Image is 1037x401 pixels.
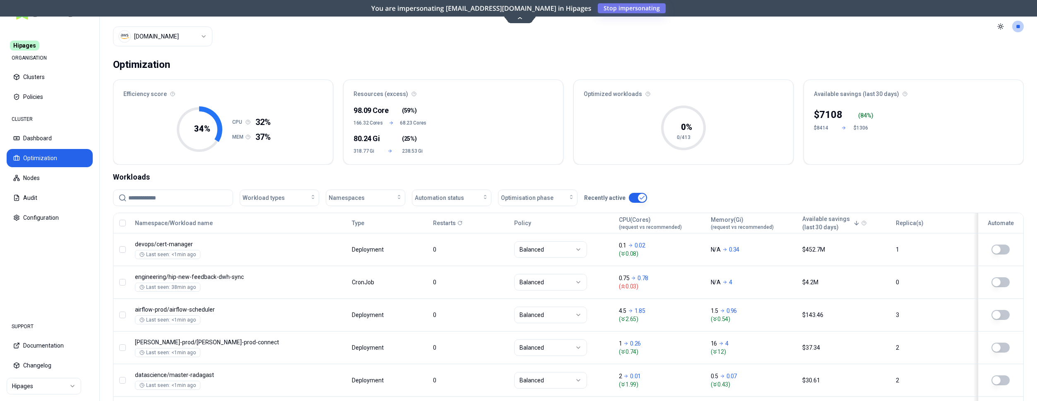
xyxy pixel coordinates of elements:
[415,194,464,202] span: Automation status
[584,194,626,202] p: Recently active
[329,194,365,202] span: Namespaces
[113,26,212,46] button: Select a value
[433,311,507,319] div: 0
[619,274,630,282] p: 0.75
[7,169,93,187] button: Nodes
[140,349,196,356] div: Last seen: <1min ago
[711,380,795,389] span: ( 0.43 )
[635,307,645,315] p: 1.85
[400,120,426,126] span: 68.23 Cores
[7,50,93,66] div: ORGANISATION
[574,80,793,103] div: Optimized workloads
[630,339,641,348] p: 0.26
[802,376,888,384] div: $30.61
[134,32,179,41] div: luke.kubernetes.hipagesgroup.com.au
[514,219,611,227] div: Policy
[7,356,93,375] button: Changelog
[352,245,385,254] div: Deployment
[135,305,294,314] p: airflow-scheduler
[433,245,507,254] div: 0
[354,105,378,116] div: 98.09 Core
[354,148,378,154] span: 318.77 Gi
[10,41,39,50] span: Hipages
[7,336,93,355] button: Documentation
[711,348,795,356] span: ( 12 )
[404,134,415,143] span: 25%
[619,241,626,250] p: 0.1
[135,273,294,281] p: hip-new-feedback-dwh-sync
[619,215,682,231] button: CPU(Cores)(request vs recommended)
[619,216,682,231] div: CPU(Cores)
[140,284,196,291] div: Last seen: 38min ago
[727,372,737,380] p: 0.07
[896,278,970,286] div: 0
[402,148,426,154] span: 238.53 Gi
[243,194,285,202] span: Workload types
[711,245,721,254] p: N/A
[896,376,970,384] div: 2
[896,215,924,231] button: Replica(s)
[814,108,842,121] div: $
[7,318,93,335] div: SUPPORT
[7,149,93,167] button: Optimization
[498,190,577,206] button: Optimisation phase
[412,190,491,206] button: Automation status
[402,134,416,143] span: ( )
[711,307,718,315] p: 1.5
[140,382,196,389] div: Last seen: <1min ago
[896,311,970,319] div: 3
[344,80,563,103] div: Resources (excess)
[135,240,294,248] p: cert-manager
[619,372,622,380] p: 2
[681,122,692,132] tspan: 0 %
[727,307,737,315] p: 0.96
[240,190,319,206] button: Workload types
[619,282,703,291] span: ( 0.03 )
[854,125,873,131] div: $1306
[352,311,385,319] div: Deployment
[194,124,210,134] tspan: 34 %
[135,371,294,379] p: master-radagast
[819,108,842,121] p: 7108
[804,80,1023,103] div: Available savings (last 30 days)
[433,219,456,227] p: Restarts
[802,245,888,254] div: $452.7M
[619,307,626,315] p: 4.5
[135,215,213,231] button: Namespace/Workload name
[619,315,703,323] span: ( 2.65 )
[802,215,860,231] button: Available savings(last 30 days)
[711,278,721,286] p: N/A
[711,339,717,348] p: 16
[630,372,641,380] p: 0.01
[711,315,795,323] span: ( 0.54 )
[619,380,703,389] span: ( 1.99 )
[7,209,93,227] button: Configuration
[113,171,1024,183] div: Workloads
[635,241,645,250] p: 0.02
[135,338,294,346] p: kafka-prod-connect
[896,245,970,254] div: 1
[404,106,415,115] span: 59%
[255,116,271,128] span: 32%
[326,190,405,206] button: Namespaces
[7,68,93,86] button: Clusters
[352,278,385,286] div: CronJob
[729,278,732,286] p: 4
[7,88,93,106] button: Policies
[725,339,729,348] p: 4
[677,134,691,140] tspan: 0/413
[402,106,416,115] span: ( )
[352,215,364,231] button: Type
[619,224,682,231] span: (request vs recommended)
[255,131,271,143] span: 37%
[896,343,970,352] div: 2
[113,56,170,73] div: Optimization
[433,278,507,286] div: 0
[433,343,507,352] div: 0
[729,245,740,254] p: 0.34
[619,348,703,356] span: ( 0.74 )
[814,125,834,131] div: $8414
[140,317,196,323] div: Last seen: <1min ago
[860,111,867,120] p: 84
[120,32,129,41] img: aws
